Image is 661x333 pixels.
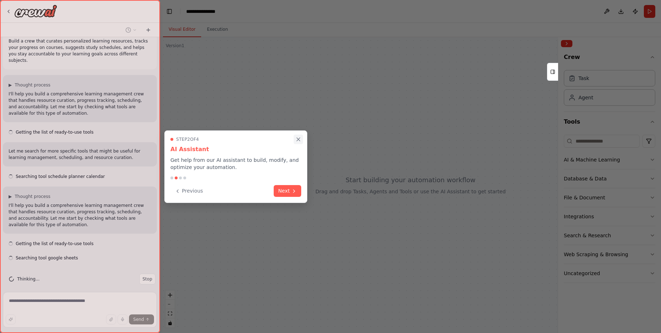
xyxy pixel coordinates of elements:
p: Get help from our AI assistant to build, modify, and optimize your automation. [170,156,301,171]
button: Close walkthrough [294,135,303,144]
h3: AI Assistant [170,145,301,154]
button: Hide left sidebar [164,6,174,16]
button: Next [274,185,301,197]
button: Previous [170,185,207,197]
span: Step 2 of 4 [176,136,199,142]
